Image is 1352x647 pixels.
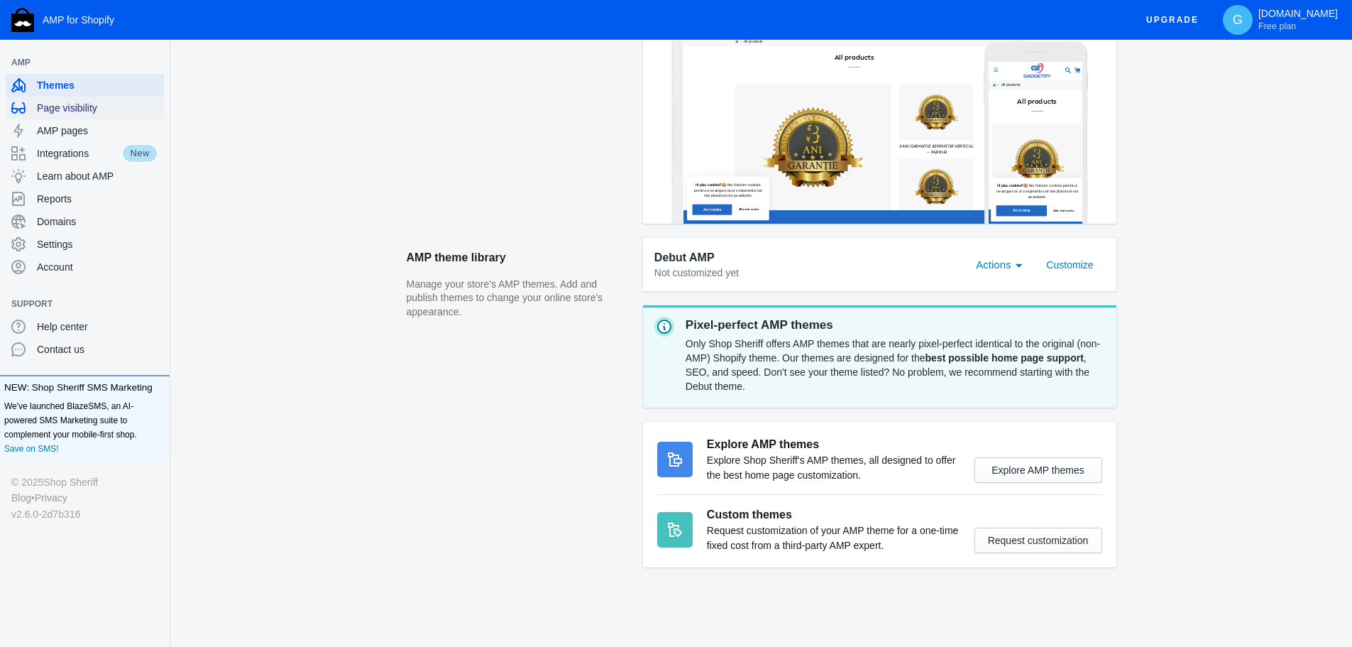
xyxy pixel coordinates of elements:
span: Reports [37,192,158,206]
button: Add a sales channel [144,60,167,65]
span: — [715,419,723,432]
a: Account [6,256,164,278]
span: All products [37,62,94,79]
button: Request customization [974,528,1102,553]
span: AMP for Shopify [43,14,114,26]
span: Customize [1046,259,1093,271]
img: Mobile frame [984,41,1088,224]
span: Debut AMP [654,249,715,266]
a: Domains [6,210,164,233]
span: All products [177,91,234,107]
span: Page visibility [37,101,158,115]
h1: All products [151,134,854,160]
iframe: Drift Widget Chat Controller [1281,576,1335,630]
a: 3 ANI GARANTIE ASPIRATOR [11,183,274,403]
span: Help center [37,320,158,334]
a: AMP pages [6,119,164,142]
a: Contact us [6,338,164,361]
button: Explore AMP themes [974,457,1102,483]
span: Contact us [37,342,158,357]
a: Learn about AMP [6,165,164,187]
button: Customize [1035,252,1104,278]
img: 3 ANI GARANTIE ASPIRATOR [25,222,260,364]
img: Shop Sheriff Logo [11,8,34,32]
div: Only Shop Sheriff offers AMP themes that are nearly pixel-perfect identical to the original (non-... [686,334,1105,396]
a: 3 ANI GARANTIE ASPIRATOR VERTICAL [633,225,853,388]
div: • [11,490,158,506]
span: Integrations [37,146,121,161]
mat-select: Actions [976,255,1030,272]
p: [DOMAIN_NAME] [1258,8,1338,32]
a: Customize [1035,258,1104,269]
p: Request customization of your AMP theme for a one-time fixed cost from a third-party AMP expert. [707,523,960,553]
img: image [438,11,566,75]
span: Learn about AMP [37,169,158,183]
a: IntegrationsNew [6,142,164,165]
span: 3 ANI GARANTIE ASPIRATOR VERTICAL [634,400,853,415]
a: Themes [6,74,164,97]
a: 3 ANI GARANTIE ASPIRATOR VERTICAL — 34,99 lei [633,388,853,444]
a: Shop Sheriff [43,474,98,490]
span: Account [37,260,158,274]
span: Free plan [1258,21,1296,32]
a: Blog [11,490,31,506]
a: Reports [6,187,164,210]
div: © 2025 [11,474,158,490]
p: Pixel-perfect AMP themes [686,317,1105,334]
span: G [1231,13,1245,27]
img: 3 ANI GARANTIE ASPIRATOR VERTICAL [647,249,839,364]
a: Save on SMS! [4,442,59,456]
a: 3 ANI GARANTIE COS SMART [633,443,853,607]
div: v2.6.0-2d7b316 [11,506,158,522]
span: New [121,143,158,163]
p: Manage your store's AMP themes. Add and publish themes to change your online store's appearance. [407,278,629,320]
a: image [79,6,207,52]
h1: All products [11,106,274,131]
a: Privacy [35,490,67,506]
span: Domains [37,214,158,229]
a: 3 ANI GARANTIE ASPIRATOR [151,225,612,594]
h3: Explore AMP themes [707,436,960,453]
button: Add a sales channel [144,301,167,307]
span: › [28,62,31,79]
span: 34,99 lei [729,419,774,432]
h2: AMP theme library [407,238,629,278]
span: Actions [976,259,1011,271]
span: Spre [DOMAIN_NAME] [39,606,947,626]
span: AMP pages [37,124,158,138]
h3: Custom themes [707,506,960,523]
img: 3 ANI GARANTIE COS SMART [647,467,839,583]
span: AMP [11,55,144,70]
span: Support [11,297,144,311]
div: Not customized yet [654,266,960,281]
a: Page visibility [6,97,164,119]
span: Upgrade [1146,7,1199,33]
img: 3 ANI GARANTIE ASPIRATOR [165,279,598,540]
strong: best possible home page support [925,352,1084,364]
span: › [167,91,171,107]
a: Settings [6,233,164,256]
span: Themes [37,78,158,92]
p: Explore Shop Sheriff's AMP themes, all designed to offer the best home page customization. [707,453,960,483]
span: Settings [37,237,158,251]
img: image [97,6,189,52]
button: Upgrade [1135,7,1210,33]
a: 3 ANI GARANTIE ASPIRATOR — 29,99 lei [151,594,612,633]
